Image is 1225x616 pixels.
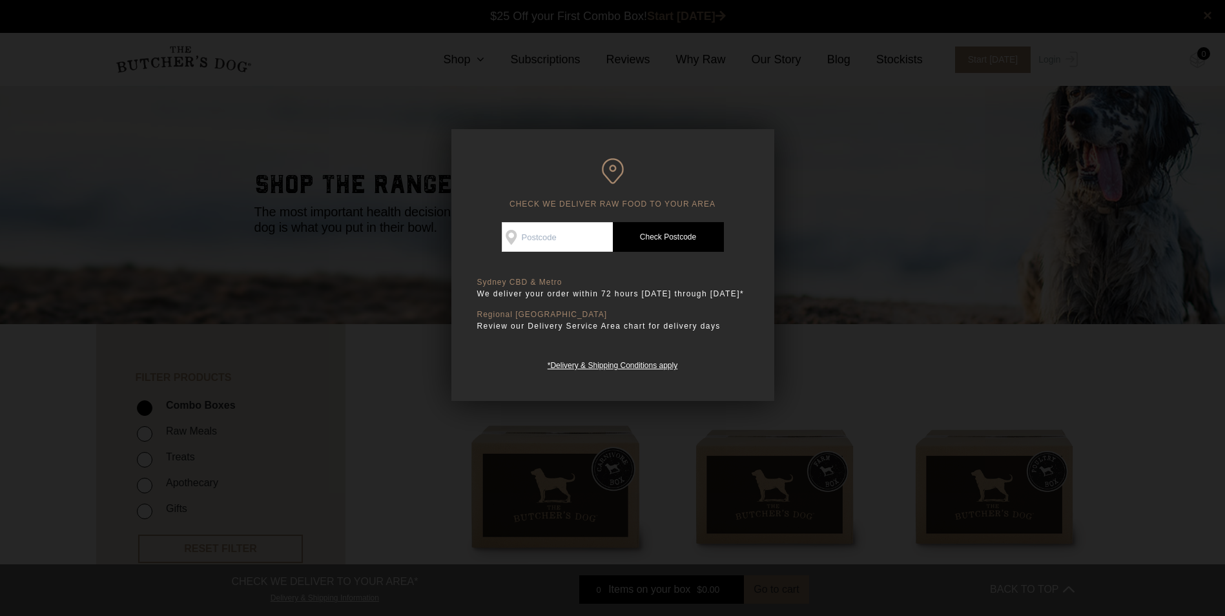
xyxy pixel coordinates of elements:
a: Check Postcode [613,222,724,252]
p: We deliver your order within 72 hours [DATE] through [DATE]* [477,287,748,300]
p: Review our Delivery Service Area chart for delivery days [477,320,748,333]
h6: CHECK WE DELIVER RAW FOOD TO YOUR AREA [477,158,748,209]
p: Sydney CBD & Metro [477,278,748,287]
p: Regional [GEOGRAPHIC_DATA] [477,310,748,320]
input: Postcode [502,222,613,252]
a: *Delivery & Shipping Conditions apply [548,358,677,370]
